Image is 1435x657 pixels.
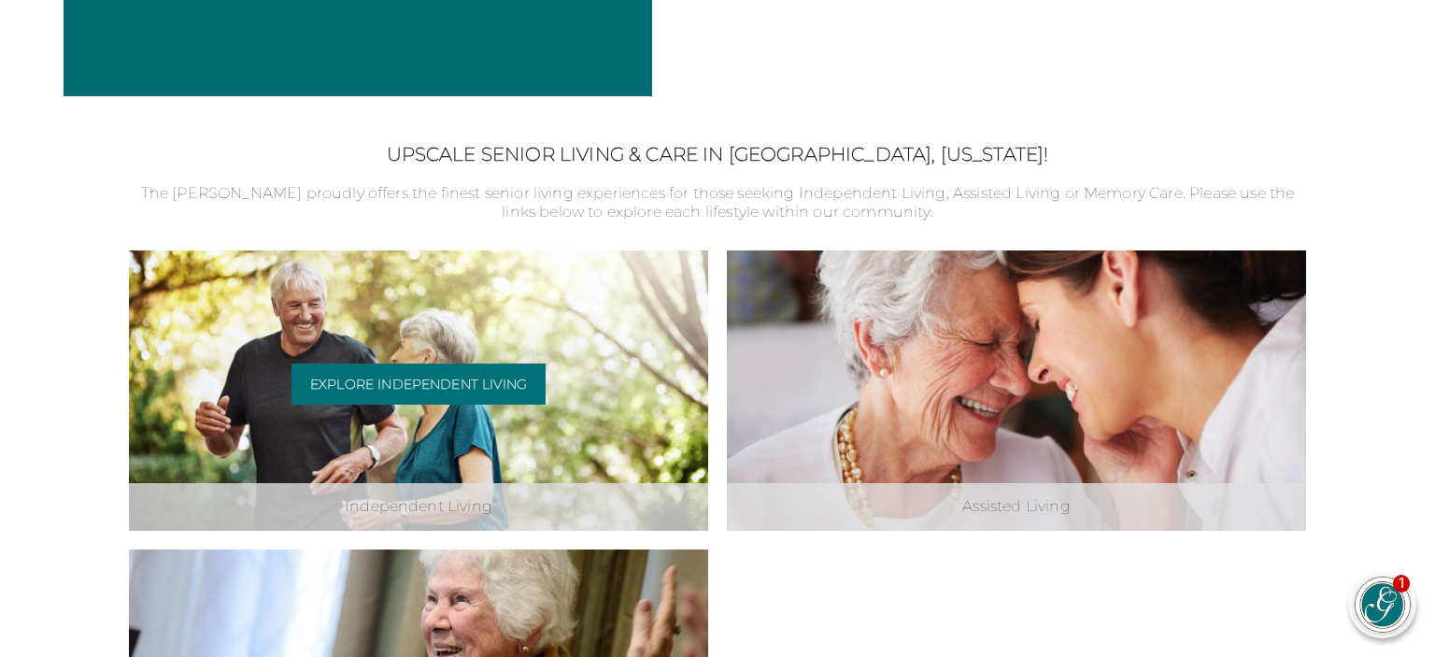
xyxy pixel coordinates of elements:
img: avatar [1356,578,1410,632]
div: Assisted Living [727,483,1306,531]
h2: Upscale Senior Living & Care in [GEOGRAPHIC_DATA], [US_STATE]! [129,143,1306,165]
div: Independent Living [129,483,708,531]
a: Explore Independent Living [291,364,546,405]
p: The [PERSON_NAME] proudly offers the finest senior living experiences for those seeking Independe... [129,184,1306,223]
div: 1 [1393,575,1410,592]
